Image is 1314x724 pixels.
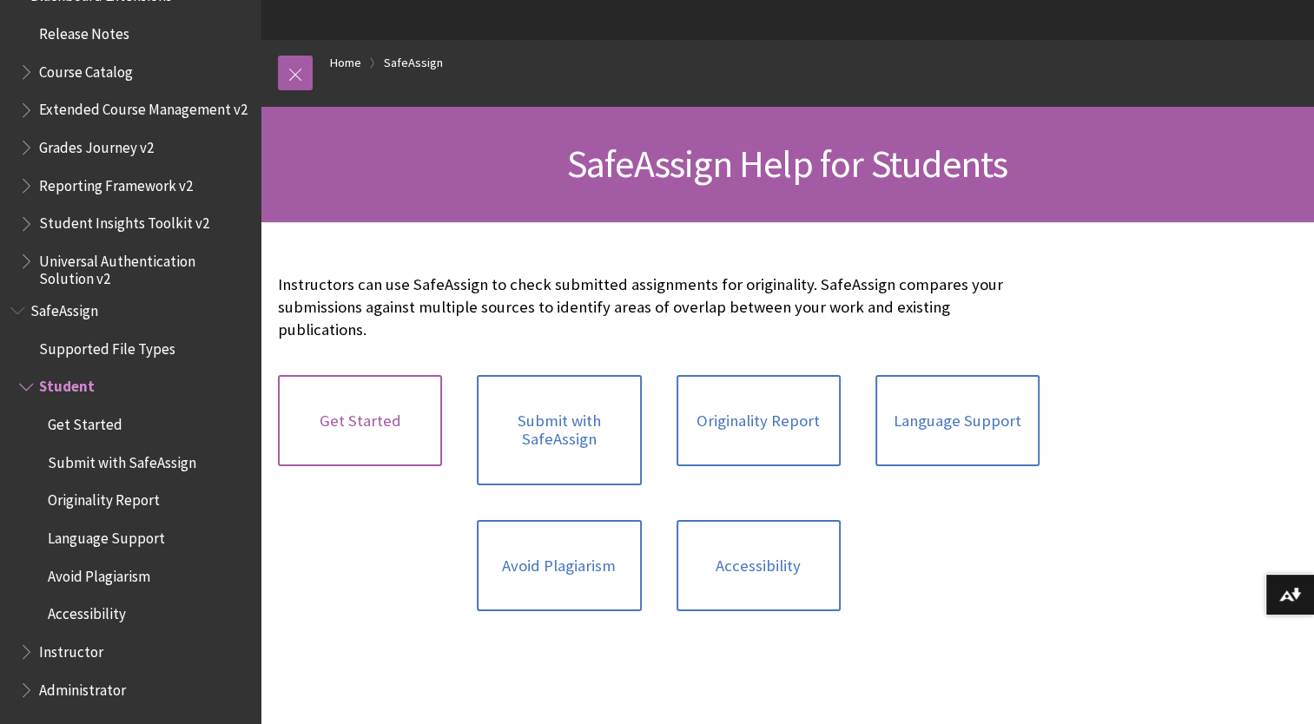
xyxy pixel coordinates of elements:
span: Release Notes [39,19,129,43]
a: Accessibility [677,520,841,612]
span: Student Insights Toolkit v2 [39,209,209,233]
span: Avoid Plagiarism [48,562,150,585]
span: Reporting Framework v2 [39,171,193,194]
p: Instructors can use SafeAssign to check submitted assignments for originality. SafeAssign compare... [278,273,1040,342]
a: Originality Report [677,375,841,467]
span: Universal Authentication Solution v2 [39,247,248,287]
span: SafeAssign Help for Students [567,140,1008,188]
span: Administrator [39,675,126,699]
span: Grades Journey v2 [39,133,154,156]
a: Avoid Plagiarism [477,520,641,612]
a: Home [330,52,361,74]
nav: Book outline for Blackboard SafeAssign [10,296,250,704]
span: Student [39,372,95,396]
a: Language Support [875,375,1040,467]
span: Extended Course Management v2 [39,95,248,119]
a: Submit with SafeAssign [477,375,641,485]
span: Course Catalog [39,57,133,81]
span: Originality Report [48,486,160,510]
span: Language Support [48,523,165,547]
span: Instructor [39,637,103,661]
a: SafeAssign [384,52,443,74]
span: Get Started [48,410,122,433]
span: Submit with SafeAssign [48,448,196,471]
span: SafeAssign [30,296,98,319]
a: Get Started [278,375,442,467]
span: Supported File Types [39,334,175,358]
span: Accessibility [48,600,126,623]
